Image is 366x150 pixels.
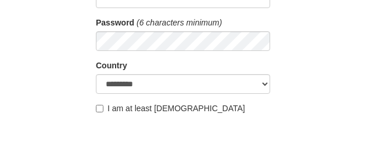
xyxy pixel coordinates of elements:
[96,60,127,71] label: Country
[137,18,222,27] em: (6 characters minimum)
[96,105,103,112] input: I am at least [DEMOGRAPHIC_DATA]
[96,17,134,28] label: Password
[96,103,245,114] label: I am at least [DEMOGRAPHIC_DATA]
